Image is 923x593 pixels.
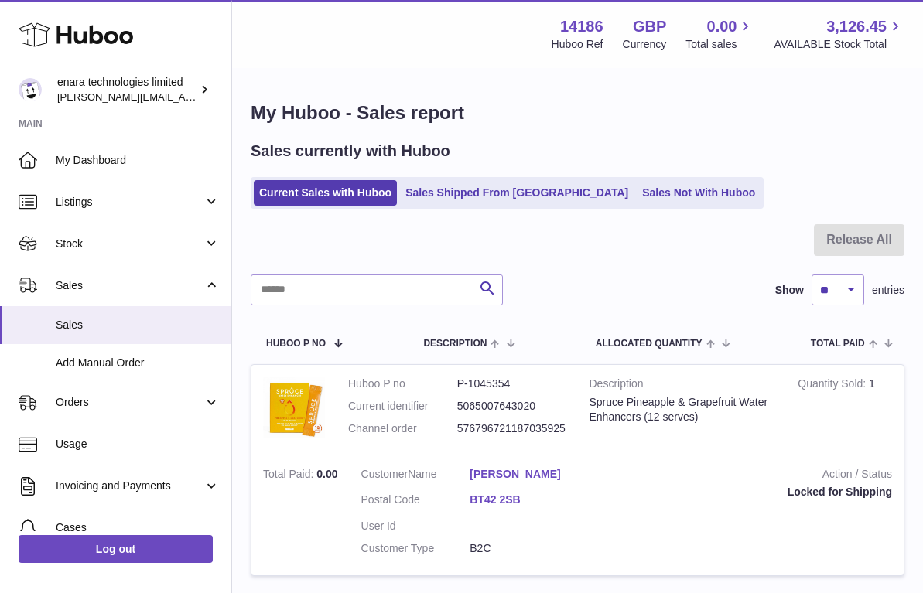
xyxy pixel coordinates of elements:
[56,153,220,168] span: My Dashboard
[56,318,220,332] span: Sales
[251,141,450,162] h2: Sales currently with Huboo
[775,283,804,298] label: Show
[56,237,203,251] span: Stock
[56,195,203,210] span: Listings
[470,467,579,482] a: [PERSON_NAME]
[457,421,566,436] dd: 576796721187035925
[707,16,737,37] span: 0.00
[56,278,203,293] span: Sales
[798,377,869,394] strong: Quantity Sold
[596,339,703,349] span: ALLOCATED Quantity
[633,16,666,37] strong: GBP
[57,90,310,103] span: [PERSON_NAME][EMAIL_ADDRESS][DOMAIN_NAME]
[560,16,603,37] strong: 14186
[361,519,470,533] dt: User Id
[685,16,754,52] a: 0.00 Total sales
[637,180,761,206] a: Sales Not With Huboo
[590,395,775,424] div: Spruce Pineapple & Grapefruit Water Enhancers (12 serves)
[623,37,667,52] div: Currency
[811,339,865,349] span: Total paid
[316,468,337,480] span: 0.00
[470,492,579,507] a: BT42 2SB
[57,75,197,104] div: enara technologies limited
[423,339,487,349] span: Description
[872,283,904,298] span: entries
[361,467,470,486] dt: Name
[470,541,579,556] dd: B2C
[457,377,566,391] dd: P-1045354
[457,399,566,414] dd: 5065007643020
[56,479,203,493] span: Invoicing and Payments
[361,492,470,511] dt: Postal Code
[263,377,325,438] img: 1747668863.jpeg
[348,377,457,391] dt: Huboo P no
[56,395,203,410] span: Orders
[263,468,316,484] strong: Total Paid
[361,468,409,480] span: Customer
[19,535,213,563] a: Log out
[348,399,457,414] dt: Current identifier
[786,365,904,455] td: 1
[348,421,457,436] dt: Channel order
[361,541,470,556] dt: Customer Type
[400,180,634,206] a: Sales Shipped From [GEOGRAPHIC_DATA]
[826,16,887,37] span: 3,126.45
[602,485,892,499] div: Locked for Shipping
[774,16,904,52] a: 3,126.45 AVAILABLE Stock Total
[56,520,220,535] span: Cases
[602,467,892,486] strong: Action / Status
[774,37,904,52] span: AVAILABLE Stock Total
[56,356,220,370] span: Add Manual Order
[685,37,754,52] span: Total sales
[19,78,42,101] img: Dee@enara.co
[552,37,603,52] div: Huboo Ref
[56,437,220,452] span: Usage
[590,377,775,395] strong: Description
[251,101,904,125] h1: My Huboo - Sales report
[266,339,326,349] span: Huboo P no
[254,180,397,206] a: Current Sales with Huboo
